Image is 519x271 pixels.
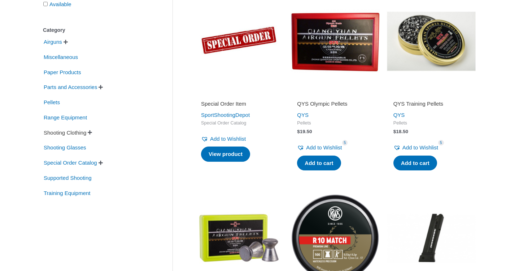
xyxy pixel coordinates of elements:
[49,1,71,7] a: Available
[99,160,103,165] span: 
[99,85,103,90] span: 
[297,156,341,171] a: Add to cart: “QYS Olympic Pellets”
[43,25,151,35] div: Category
[201,134,246,144] a: Add to Wishlist
[210,136,246,142] span: Add to Wishlist
[201,147,250,162] a: Read more about “Special Order Item”
[43,96,61,109] span: Pellets
[297,143,342,153] a: Add to Wishlist
[43,144,87,150] a: Shooting Glasses
[306,144,342,151] span: Add to Wishlist
[43,81,98,93] span: Parts and Accessories
[393,90,469,99] iframe: Customer reviews powered by Trustpilot
[201,100,277,107] h2: Special Order Item
[43,187,91,199] span: Training Equipment
[43,38,63,45] a: Airguns
[297,129,300,134] span: $
[393,120,469,126] span: Pellets
[43,111,88,124] span: Range Equipment
[393,129,396,134] span: $
[402,144,438,151] span: Add to Wishlist
[297,112,309,118] a: QYS
[43,36,63,48] span: Airguns
[43,174,92,181] a: Supported Shooting
[201,90,277,99] iframe: Customer reviews powered by Trustpilot
[393,112,405,118] a: QYS
[201,120,277,126] span: Special Order Catalog
[201,100,277,110] a: Special Order Item
[297,90,373,99] iframe: Customer reviews powered by Trustpilot
[43,51,79,63] span: Miscellaneous
[297,100,373,110] a: QYS Olympic Pellets
[393,100,469,107] h2: QYS Training Pellets
[88,130,92,135] span: 
[297,129,312,134] bdi: 19.50
[43,157,98,169] span: Special Order Catalog
[43,159,98,165] a: Special Order Catalog
[393,156,437,171] a: Add to cart: “QYS Training Pellets”
[43,172,92,184] span: Supported Shooting
[43,99,61,105] a: Pellets
[201,112,250,118] a: SportShootingDepot
[43,84,98,90] a: Parts and Accessories
[342,140,348,145] span: 5
[43,66,82,79] span: Paper Products
[43,129,87,135] a: Shooting Clothing
[393,100,469,110] a: QYS Training Pellets
[43,68,82,75] a: Paper Products
[43,54,79,60] a: Miscellaneous
[43,141,87,154] span: Shooting Glasses
[43,2,48,6] input: Available
[393,129,408,134] bdi: 18.50
[43,114,88,120] a: Range Equipment
[297,100,373,107] h2: QYS Olympic Pellets
[438,140,444,145] span: 5
[64,39,68,45] span: 
[393,143,438,153] a: Add to Wishlist
[43,127,87,139] span: Shooting Clothing
[297,120,373,126] span: Pellets
[43,189,91,195] a: Training Equipment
